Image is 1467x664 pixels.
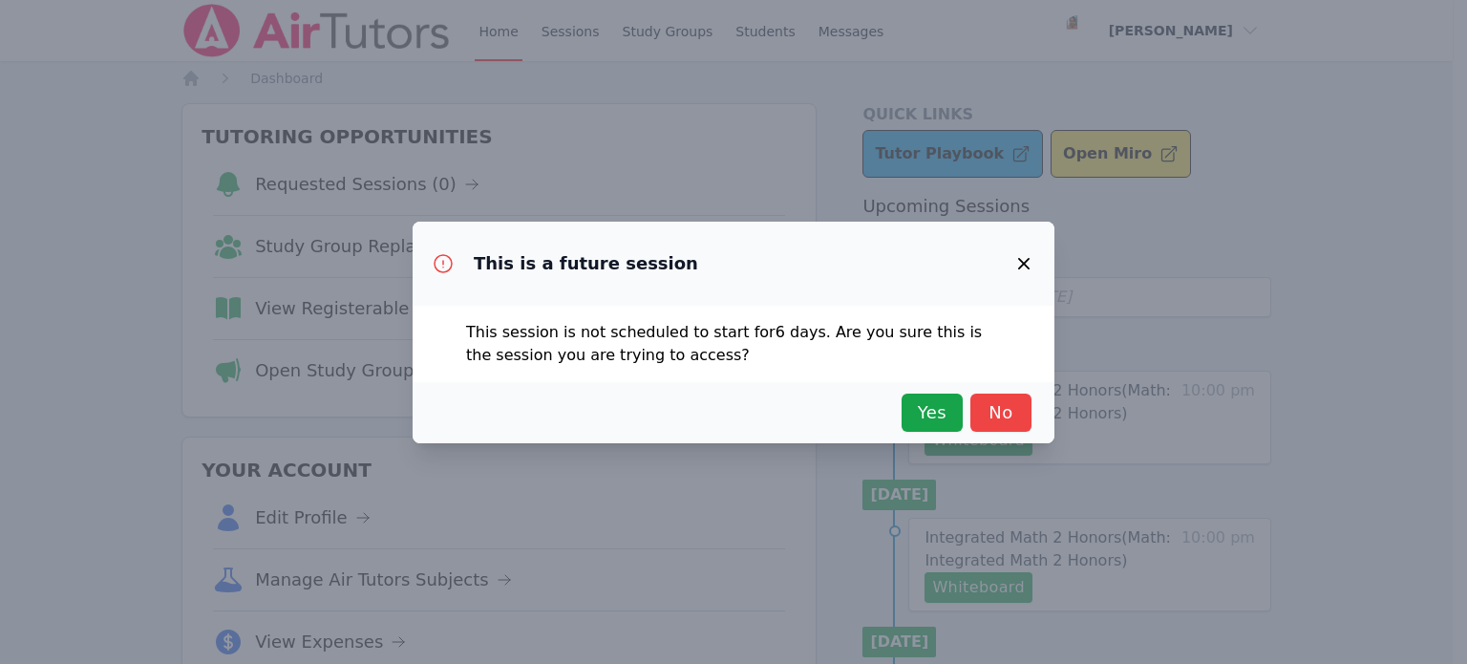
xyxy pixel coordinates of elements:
p: This session is not scheduled to start for 6 days . Are you sure this is the session you are tryi... [466,321,1001,367]
h3: This is a future session [474,252,698,275]
span: No [980,399,1022,426]
button: Yes [902,394,963,432]
button: No [970,394,1031,432]
span: Yes [911,399,953,426]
